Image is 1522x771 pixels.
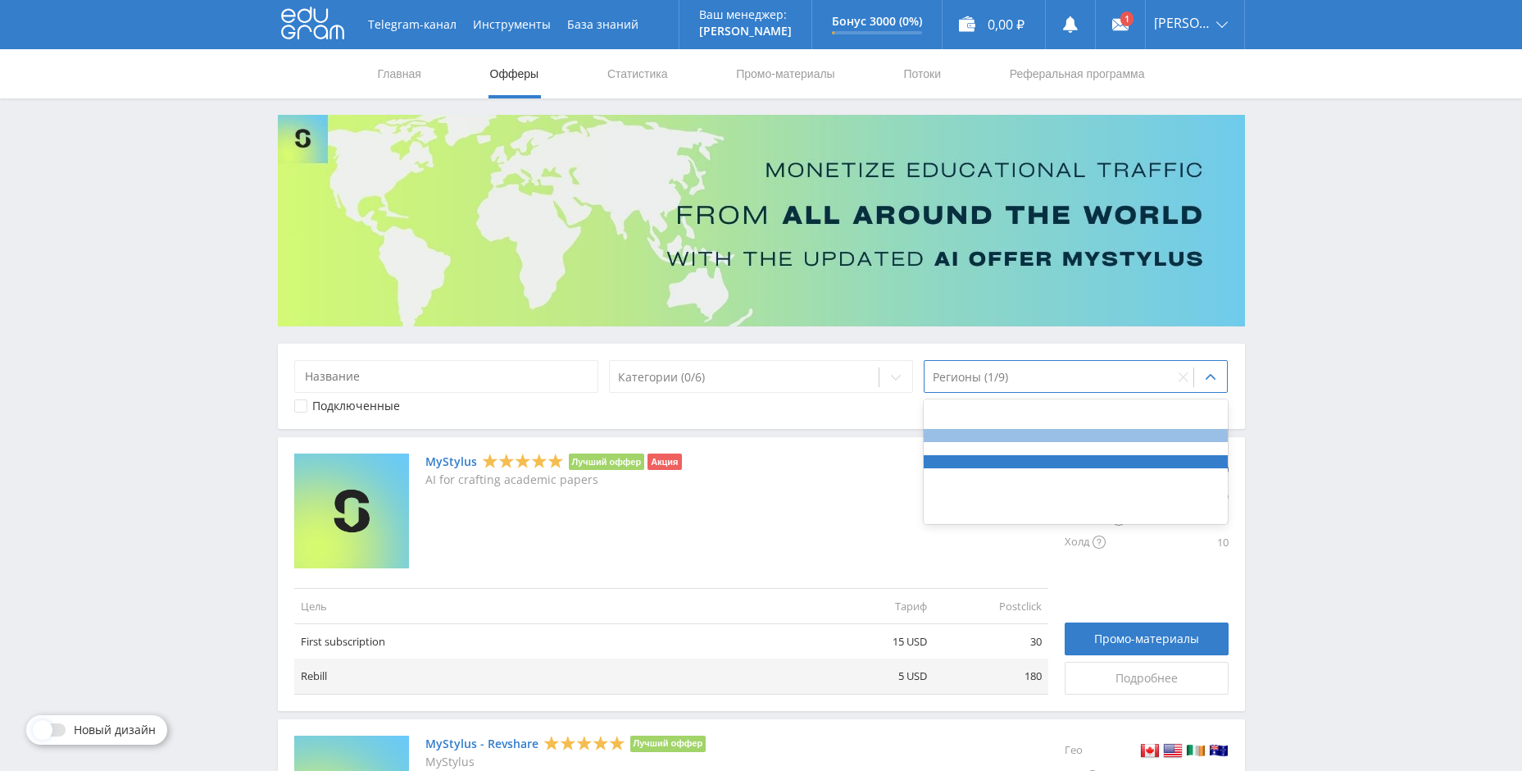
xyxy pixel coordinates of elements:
a: Потоки [902,49,943,98]
a: Подробнее [1065,662,1229,695]
span: Подробнее [1115,672,1178,685]
p: Ваш менеджер: [699,8,792,21]
td: 180 [934,659,1048,694]
a: Офферы [488,49,541,98]
td: Rebill [294,659,819,694]
input: Название [294,360,599,393]
div: Холд [1065,531,1125,554]
td: Postclick [934,588,1048,623]
img: MyStylus [294,454,409,568]
td: Цель [294,588,819,623]
p: MyStylus [425,755,706,769]
p: Бонус 3000 (0%) [832,15,922,28]
li: Лучший оффер [630,736,706,752]
span: [PERSON_NAME] [1154,16,1211,30]
img: Banner [278,115,1245,326]
div: 5 Stars [482,453,564,470]
td: Тариф [819,588,934,623]
a: Статистика [606,49,670,98]
div: 5 Stars [543,734,625,751]
li: Лучший оффер [569,454,645,470]
td: 30 [934,624,1048,659]
span: Новый дизайн [74,723,156,737]
a: MyStylus [425,455,477,468]
div: Гео [1065,736,1125,765]
a: Промо-материалы [1065,623,1229,655]
td: 5 USD [819,659,934,694]
li: Акция [647,454,681,470]
a: Реферальная программа [1008,49,1147,98]
span: Промо-материалы [1094,632,1199,646]
a: Промо-материалы [734,49,836,98]
div: Подключенные [312,399,400,413]
td: 15 USD [819,624,934,659]
a: MyStylus - Revshare [425,737,538,750]
div: 10 [1125,531,1229,554]
p: AI for crafting academic papers [425,473,682,486]
p: [PERSON_NAME] [699,25,792,38]
a: Главная [376,49,423,98]
td: First subscription [294,624,819,659]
